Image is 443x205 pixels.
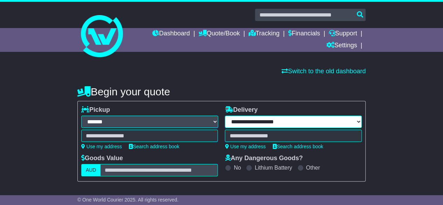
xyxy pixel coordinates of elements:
[81,164,101,176] label: AUD
[81,144,122,149] a: Use my address
[77,197,179,203] span: © One World Courier 2025. All rights reserved.
[326,40,357,52] a: Settings
[225,106,257,114] label: Delivery
[273,144,323,149] a: Search address book
[234,164,241,171] label: No
[249,28,279,40] a: Tracking
[199,28,240,40] a: Quote/Book
[282,68,366,75] a: Switch to the old dashboard
[255,164,292,171] label: Lithium Battery
[306,164,320,171] label: Other
[81,155,123,162] label: Goods Value
[288,28,320,40] a: Financials
[225,144,265,149] a: Use my address
[225,155,303,162] label: Any Dangerous Goods?
[81,106,110,114] label: Pickup
[77,86,366,97] h4: Begin your quote
[152,28,190,40] a: Dashboard
[328,28,357,40] a: Support
[129,144,179,149] a: Search address book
